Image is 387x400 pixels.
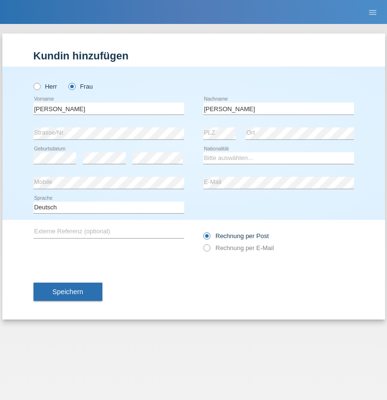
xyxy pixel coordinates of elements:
h1: Kundin hinzufügen [33,50,354,62]
i: menu [368,8,377,17]
button: Speichern [33,283,102,301]
input: Rechnung per Post [203,232,210,244]
label: Herr [33,83,57,90]
label: Rechnung per E-Mail [203,244,274,251]
label: Frau [68,83,93,90]
input: Herr [33,83,40,89]
a: menu [363,9,382,15]
input: Frau [68,83,75,89]
input: Rechnung per E-Mail [203,244,210,256]
label: Rechnung per Post [203,232,269,240]
span: Speichern [53,288,83,296]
